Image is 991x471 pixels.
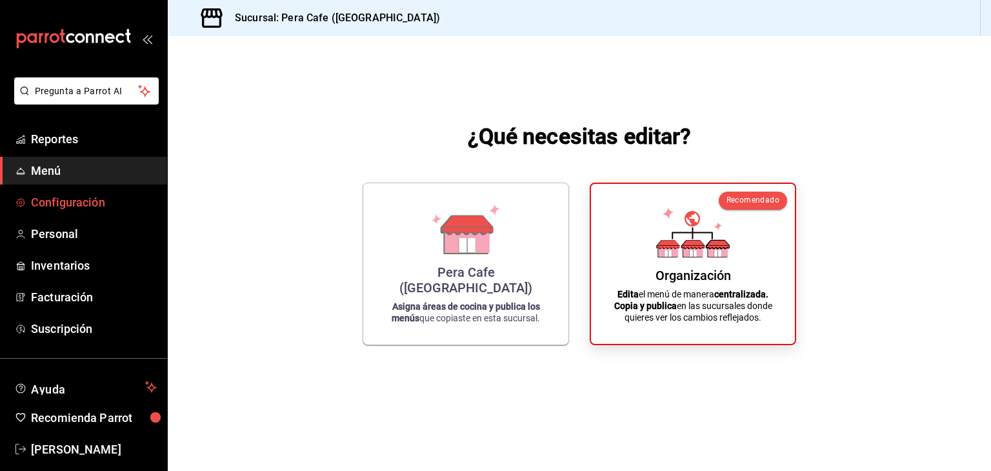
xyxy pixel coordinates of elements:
div: Organización [656,268,731,283]
span: Menú [31,162,157,179]
h1: ¿Qué necesitas editar? [468,121,692,152]
span: Facturación [31,288,157,306]
span: Suscripción [31,320,157,337]
span: Configuración [31,194,157,211]
span: Inventarios [31,257,157,274]
a: Pregunta a Parrot AI [9,94,159,107]
p: el menú de manera en las sucursales donde quieres ver los cambios reflejados. [606,288,779,323]
span: Pregunta a Parrot AI [35,85,139,98]
span: Recomienda Parrot [31,409,157,426]
span: Personal [31,225,157,243]
strong: Asigna áreas de cocina y publica los menús [392,301,540,323]
span: [PERSON_NAME] [31,441,157,458]
span: Reportes [31,130,157,148]
h3: Sucursal: Pera Cafe ([GEOGRAPHIC_DATA]) [225,10,440,26]
span: Ayuda [31,379,140,395]
p: que copiaste en esta sucursal. [379,301,553,324]
strong: Edita [617,289,639,299]
button: Pregunta a Parrot AI [14,77,159,105]
span: Recomendado [726,195,779,205]
strong: Copia y publica [614,301,677,311]
strong: centralizada. [714,289,768,299]
button: open_drawer_menu [142,34,152,44]
div: Pera Cafe ([GEOGRAPHIC_DATA]) [379,265,553,296]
